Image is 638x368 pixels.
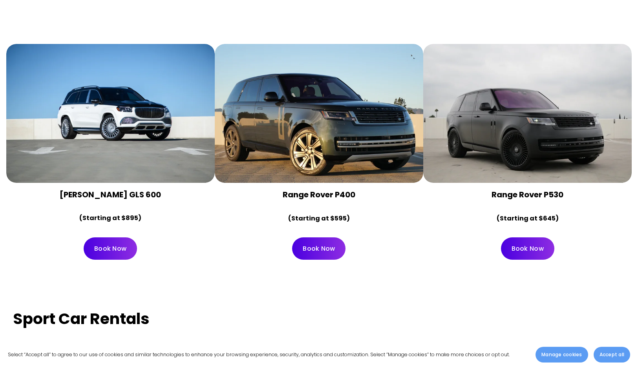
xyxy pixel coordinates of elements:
span: Accept all [600,351,624,358]
button: Accept all [594,347,630,363]
strong: Range Rover P400 [283,189,355,200]
strong: (Starting at $595) [288,214,350,223]
strong: (Starting at $645) [497,214,559,223]
strong: [PERSON_NAME] GLS 600 [60,189,161,200]
a: Book Now [84,237,137,260]
button: Manage cookies [536,347,588,363]
span: Manage cookies [541,351,582,358]
p: Select “Accept all” to agree to our use of cookies and similar technologies to enhance your brows... [8,350,510,359]
strong: Sport Car Rentals [13,308,150,330]
a: Book Now [501,237,554,260]
strong: Range Rover P530 [492,189,563,200]
strong: (Starting at $895) [79,213,141,222]
a: Book Now [292,237,346,260]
